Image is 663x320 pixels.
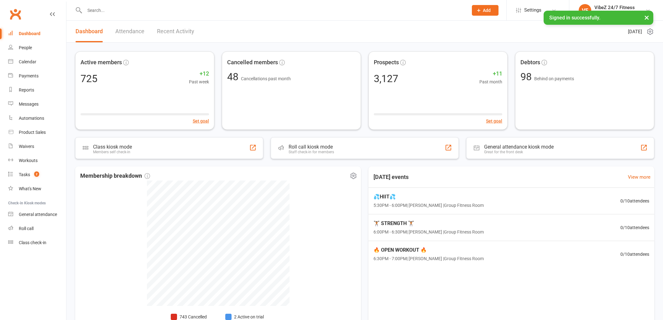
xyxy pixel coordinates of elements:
a: What's New [8,182,66,196]
span: 48 [227,71,241,83]
div: General attendance kiosk mode [484,144,554,150]
span: 🏋🏽 STRENGTH 🏋🏽 [373,219,484,228]
div: VF [579,4,591,17]
div: 3,127 [374,74,398,84]
div: Roll call [19,226,34,231]
button: Add [472,5,499,16]
div: People [19,45,32,50]
a: General attendance kiosk mode [8,207,66,222]
span: 2 [34,171,39,177]
div: Calendar [19,59,36,64]
div: Messages [19,102,39,107]
span: 0 / 10 attendees [620,251,649,258]
span: Past month [479,78,502,85]
span: Past week [189,78,209,85]
span: Cancelled members [227,58,278,67]
a: Dashboard [8,27,66,41]
a: Class kiosk mode [8,236,66,250]
div: Workouts [19,158,38,163]
div: Dashboard [19,31,40,36]
a: Attendance [115,21,144,42]
a: People [8,41,66,55]
a: Clubworx [8,6,23,22]
div: Class check-in [19,240,46,245]
div: 725 [81,74,97,84]
a: Roll call [8,222,66,236]
a: Product Sales [8,125,66,139]
a: Automations [8,111,66,125]
div: What's New [19,186,41,191]
a: View more [628,173,650,181]
span: Settings [524,3,541,17]
input: Search... [83,6,464,15]
button: × [641,11,652,24]
div: Reports [19,87,34,92]
span: 6:00PM - 6:30PM | [PERSON_NAME] | Group Fitness Room [373,228,484,235]
span: 6:30PM - 7:00PM | [PERSON_NAME] | Group Fitness Room [373,255,484,262]
div: Product Sales [19,130,46,135]
span: Membership breakdown [80,171,150,181]
span: 🔥 OPEN WORKOUT 🔥 [373,246,484,254]
span: Debtors [520,58,540,67]
div: Members self check-in [93,150,132,154]
a: Payments [8,69,66,83]
span: Cancellations past month [241,76,291,81]
a: Reports [8,83,66,97]
a: Waivers [8,139,66,154]
span: 0 / 10 attendees [620,224,649,231]
span: 💦HIIT💦 [373,193,484,201]
div: Roll call kiosk mode [289,144,334,150]
span: 0 / 10 attendees [620,197,649,204]
div: Payments [19,73,39,78]
div: VibeZ 24/7 Fitness [594,10,635,16]
h3: [DATE] events [368,171,414,183]
span: Prospects [374,58,399,67]
div: Staff check-in for members [289,150,334,154]
div: Class kiosk mode [93,144,132,150]
span: Signed in successfully. [549,15,600,21]
div: Automations [19,116,44,121]
div: General attendance [19,212,57,217]
button: Set goal [193,118,209,124]
span: 5:30PM - 6:00PM | [PERSON_NAME] | Group Fitness Room [373,202,484,209]
a: Dashboard [76,21,103,42]
a: Messages [8,97,66,111]
a: Tasks 2 [8,168,66,182]
span: Add [483,8,491,13]
span: Active members [81,58,122,67]
span: +12 [189,69,209,78]
span: Behind on payments [534,76,574,81]
div: Great for the front desk [484,150,554,154]
a: Workouts [8,154,66,168]
div: VibeZ 24/7 Fitness [594,5,635,10]
div: Tasks [19,172,30,177]
a: Recent Activity [157,21,194,42]
button: Set goal [486,118,502,124]
span: [DATE] [628,28,642,35]
span: +11 [479,69,502,78]
span: 98 [520,71,534,83]
a: Calendar [8,55,66,69]
div: Waivers [19,144,34,149]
